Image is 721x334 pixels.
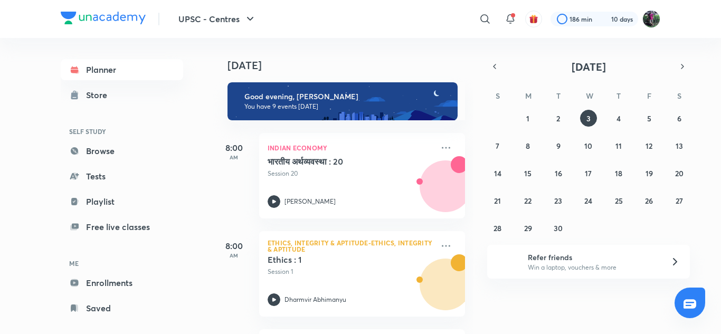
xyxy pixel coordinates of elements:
img: avatar [529,14,538,24]
button: September 29, 2025 [519,220,536,236]
abbr: Saturday [677,91,681,101]
a: Playlist [61,191,183,212]
button: September 27, 2025 [671,192,688,209]
button: September 8, 2025 [519,137,536,154]
button: September 5, 2025 [641,110,658,127]
abbr: September 8, 2025 [526,141,530,151]
button: September 21, 2025 [489,192,506,209]
a: Tests [61,166,183,187]
button: September 9, 2025 [550,137,567,154]
abbr: September 25, 2025 [615,196,623,206]
abbr: September 12, 2025 [646,141,652,151]
button: UPSC - Centres [172,8,263,30]
p: AM [213,154,255,160]
a: Browse [61,140,183,161]
abbr: September 4, 2025 [616,113,621,123]
abbr: September 5, 2025 [647,113,651,123]
p: Dharmvir Abhimanyu [284,295,346,304]
p: [PERSON_NAME] [284,197,336,206]
abbr: September 17, 2025 [585,168,592,178]
abbr: September 6, 2025 [677,113,681,123]
h4: [DATE] [227,59,476,72]
abbr: September 11, 2025 [615,141,622,151]
abbr: September 23, 2025 [554,196,562,206]
abbr: Sunday [496,91,500,101]
abbr: September 2, 2025 [556,113,560,123]
button: September 26, 2025 [641,192,658,209]
abbr: September 18, 2025 [615,168,622,178]
abbr: September 28, 2025 [494,223,501,233]
p: You have 9 events [DATE] [244,102,448,111]
h5: 8:00 [213,141,255,154]
abbr: September 10, 2025 [584,141,592,151]
button: [DATE] [502,59,675,74]
button: September 28, 2025 [489,220,506,236]
abbr: Monday [525,91,532,101]
p: Ethics, Integrity & Aptitude-Ethics, Integrity & Aptitude [268,240,433,252]
abbr: September 1, 2025 [526,113,529,123]
h5: 8:00 [213,240,255,252]
abbr: September 7, 2025 [496,141,499,151]
button: September 4, 2025 [610,110,627,127]
button: September 23, 2025 [550,192,567,209]
abbr: September 30, 2025 [554,223,563,233]
button: September 7, 2025 [489,137,506,154]
button: September 3, 2025 [580,110,597,127]
button: September 30, 2025 [550,220,567,236]
button: September 24, 2025 [580,192,597,209]
abbr: September 21, 2025 [494,196,501,206]
h6: Good evening, [PERSON_NAME] [244,92,448,101]
img: Ravishekhar Kumar [642,10,660,28]
img: streak [599,14,609,24]
abbr: September 13, 2025 [676,141,683,151]
img: Company Logo [61,12,146,24]
abbr: September 29, 2025 [524,223,532,233]
button: September 17, 2025 [580,165,597,182]
a: Company Logo [61,12,146,27]
button: September 2, 2025 [550,110,567,127]
p: AM [213,252,255,259]
p: Session 1 [268,267,433,276]
p: Win a laptop, vouchers & more [528,263,658,272]
button: September 10, 2025 [580,137,597,154]
button: September 12, 2025 [641,137,658,154]
button: September 19, 2025 [641,165,658,182]
p: Indian Economy [268,141,433,154]
abbr: September 20, 2025 [675,168,684,178]
h6: ME [61,254,183,272]
abbr: September 19, 2025 [646,168,653,178]
button: avatar [525,11,542,27]
button: September 13, 2025 [671,137,688,154]
abbr: Tuesday [556,91,561,101]
abbr: Friday [647,91,651,101]
h6: SELF STUDY [61,122,183,140]
abbr: September 16, 2025 [555,168,562,178]
img: evening [227,82,458,120]
abbr: Thursday [616,91,621,101]
a: Store [61,84,183,106]
a: Planner [61,59,183,80]
div: Store [86,89,113,101]
button: September 20, 2025 [671,165,688,182]
button: September 14, 2025 [489,165,506,182]
h5: Ethics : 1 [268,254,399,265]
abbr: September 26, 2025 [645,196,653,206]
abbr: September 27, 2025 [676,196,683,206]
abbr: Wednesday [586,91,593,101]
button: September 6, 2025 [671,110,688,127]
h6: Refer friends [528,252,658,263]
button: September 1, 2025 [519,110,536,127]
abbr: September 15, 2025 [524,168,532,178]
button: September 16, 2025 [550,165,567,182]
abbr: September 3, 2025 [586,113,591,123]
span: [DATE] [572,60,606,74]
button: September 22, 2025 [519,192,536,209]
a: Enrollments [61,272,183,293]
abbr: September 9, 2025 [556,141,561,151]
abbr: September 22, 2025 [524,196,532,206]
a: Saved [61,298,183,319]
abbr: September 14, 2025 [494,168,501,178]
button: September 11, 2025 [610,137,627,154]
button: September 15, 2025 [519,165,536,182]
p: Session 20 [268,169,433,178]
